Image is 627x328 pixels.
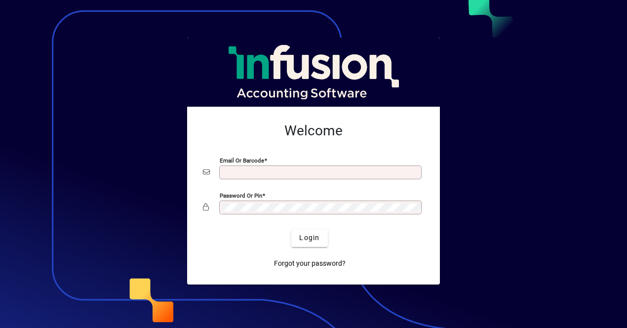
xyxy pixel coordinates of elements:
[299,233,319,243] span: Login
[220,192,262,199] mat-label: Password or Pin
[203,123,424,139] h2: Welcome
[274,258,346,269] span: Forgot your password?
[270,255,350,273] a: Forgot your password?
[220,157,264,164] mat-label: Email or Barcode
[291,229,327,247] button: Login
